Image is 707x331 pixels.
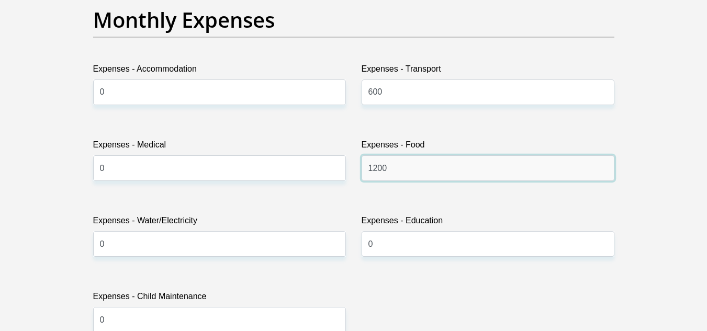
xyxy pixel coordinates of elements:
[93,7,614,32] h2: Monthly Expenses
[93,63,346,79] label: Expenses - Accommodation
[93,139,346,155] label: Expenses - Medical
[362,155,614,181] input: Expenses - Food
[362,63,614,79] label: Expenses - Transport
[93,79,346,105] input: Expenses - Accommodation
[93,214,346,231] label: Expenses - Water/Electricity
[362,231,614,257] input: Expenses - Education
[362,139,614,155] label: Expenses - Food
[362,214,614,231] label: Expenses - Education
[93,231,346,257] input: Expenses - Water/Electricity
[362,79,614,105] input: Expenses - Transport
[93,290,346,307] label: Expenses - Child Maintenance
[93,155,346,181] input: Expenses - Medical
